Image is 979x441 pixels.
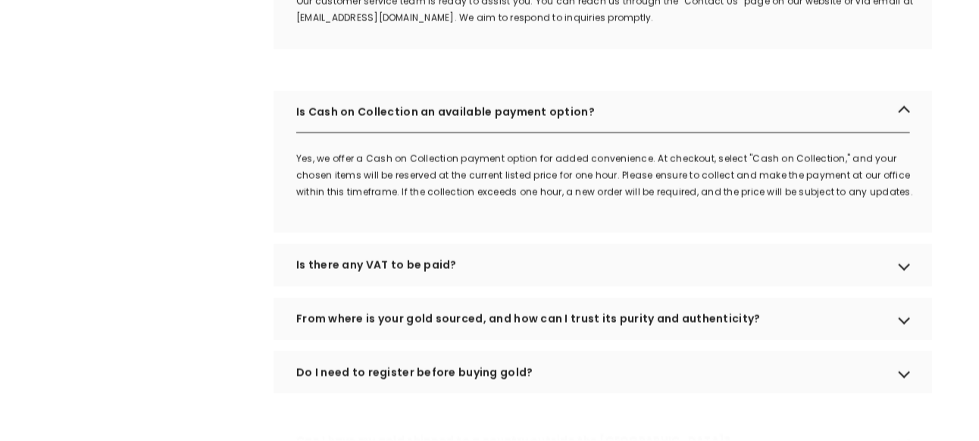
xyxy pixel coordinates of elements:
[274,243,933,286] div: Is there any VAT to be paid?
[274,90,933,133] div: Is Cash on Collection an available payment option?
[274,351,933,393] div: Do I need to register before buying gold?
[274,297,933,339] div: From where is your gold sourced, and how can I trust its purity and authenticity?
[296,150,933,200] p: Yes, we offer a Cash on Collection payment option for added convenience. At checkout, select "Cas...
